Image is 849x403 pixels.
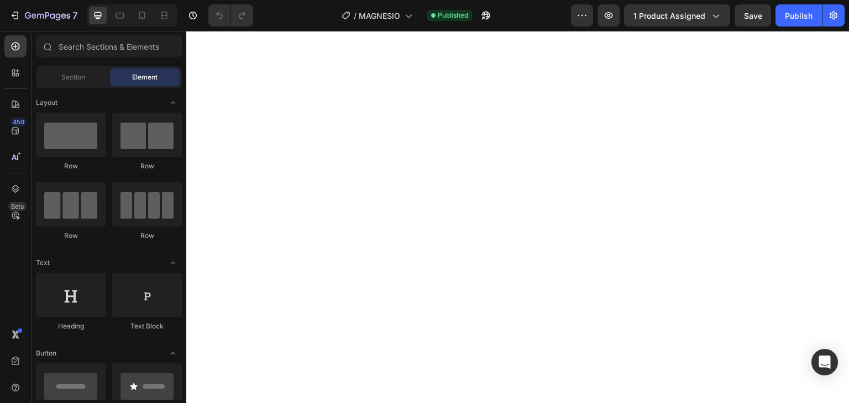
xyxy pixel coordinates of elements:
[359,10,400,22] span: MAGNESIO
[438,10,468,20] span: Published
[132,72,158,82] span: Element
[36,231,106,241] div: Row
[36,35,182,57] input: Search Sections & Elements
[164,94,182,112] span: Toggle open
[36,348,56,358] span: Button
[811,349,838,375] div: Open Intercom Messenger
[4,4,82,26] button: 7
[208,4,253,26] div: Undo/Redo
[112,321,182,331] div: Text Block
[36,161,106,171] div: Row
[775,4,822,26] button: Publish
[36,258,50,268] span: Text
[735,4,771,26] button: Save
[164,254,182,272] span: Toggle open
[785,10,813,22] div: Publish
[8,202,27,211] div: Beta
[36,98,57,108] span: Layout
[36,321,106,331] div: Heading
[112,161,182,171] div: Row
[624,4,730,26] button: 1 product assigned
[164,344,182,362] span: Toggle open
[354,10,357,22] span: /
[112,231,182,241] div: Row
[61,72,85,82] span: Section
[72,9,77,22] p: 7
[633,10,705,22] span: 1 product assigned
[11,118,27,126] div: 450
[744,11,762,20] span: Save
[186,31,849,403] iframe: Design area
